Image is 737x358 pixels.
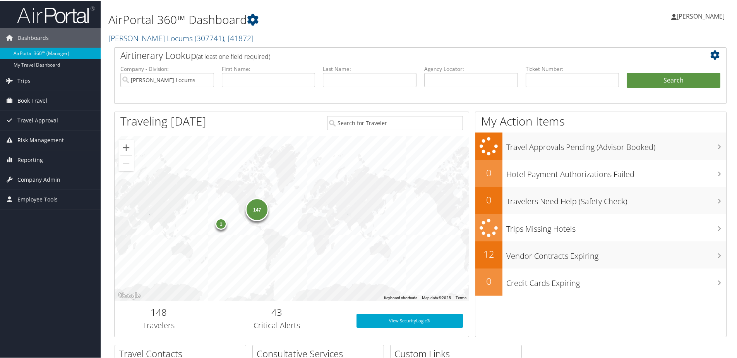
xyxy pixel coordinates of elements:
[475,274,502,287] h2: 0
[475,132,726,159] a: Travel Approvals Pending (Advisor Booked)
[671,4,732,27] a: [PERSON_NAME]
[506,246,726,261] h3: Vendor Contracts Expiring
[475,193,502,206] h2: 0
[195,32,224,43] span: ( 307741 )
[424,64,518,72] label: Agency Locator:
[475,268,726,295] a: 0Credit Cards Expiring
[506,191,726,206] h3: Travelers Need Help (Safety Check)
[118,139,134,155] button: Zoom in
[475,186,726,213] a: 0Travelers Need Help (Safety Check)
[117,290,142,300] a: Open this area in Google Maps (opens a new window)
[327,115,463,129] input: Search for Traveler
[422,295,451,299] span: Map data ©2025
[209,319,345,330] h3: Critical Alerts
[475,247,502,260] h2: 12
[506,137,726,152] h3: Travel Approvals Pending (Advisor Booked)
[17,28,49,47] span: Dashboards
[17,5,94,23] img: airportal-logo.png
[627,72,720,88] button: Search
[196,52,270,60] span: (at least one field required)
[209,305,345,318] h2: 43
[506,273,726,288] h3: Credit Cards Expiring
[475,213,726,241] a: Trips Missing Hotels
[17,90,47,110] span: Book Travel
[17,189,58,208] span: Employee Tools
[475,165,502,179] h2: 0
[224,32,254,43] span: , [ 41872 ]
[526,64,619,72] label: Ticket Number:
[17,150,43,169] span: Reporting
[118,155,134,170] button: Zoom out
[215,217,227,229] div: 1
[120,48,669,61] h2: Airtinerary Lookup
[384,294,417,300] button: Keyboard shortcuts
[17,71,31,90] span: Trips
[17,169,60,189] span: Company Admin
[17,130,64,149] span: Risk Management
[506,219,726,234] h3: Trips Missing Hotels
[246,197,269,220] div: 147
[17,110,58,129] span: Travel Approval
[120,319,197,330] h3: Travelers
[475,112,726,129] h1: My Action Items
[475,241,726,268] a: 12Vendor Contracts Expiring
[222,64,315,72] label: First Name:
[117,290,142,300] img: Google
[357,313,463,327] a: View SecurityLogic®
[506,164,726,179] h3: Hotel Payment Authorizations Failed
[108,11,524,27] h1: AirPortal 360™ Dashboard
[456,295,466,299] a: Terms (opens in new tab)
[108,32,254,43] a: [PERSON_NAME] Locums
[120,112,206,129] h1: Traveling [DATE]
[120,305,197,318] h2: 148
[120,64,214,72] label: Company - Division:
[475,159,726,186] a: 0Hotel Payment Authorizations Failed
[323,64,416,72] label: Last Name:
[677,11,725,20] span: [PERSON_NAME]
